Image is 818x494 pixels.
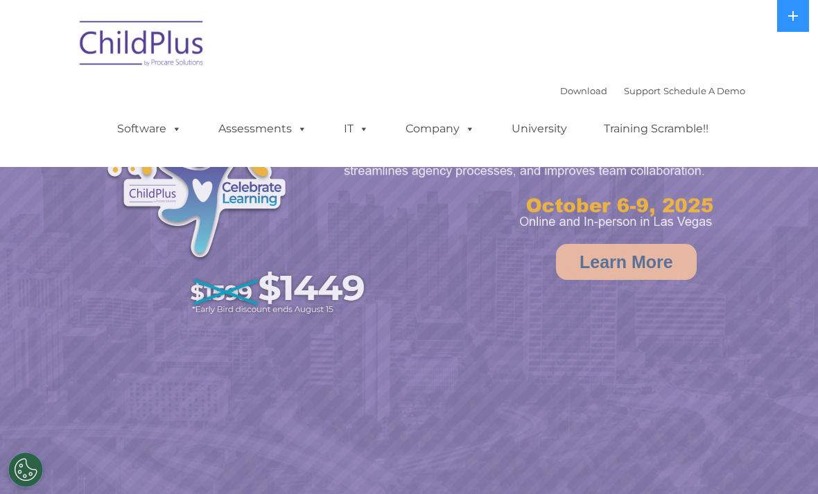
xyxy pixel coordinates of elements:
a: Schedule A Demo [663,85,745,96]
a: Assessments [204,115,321,143]
a: University [498,115,581,143]
font: | [560,85,745,96]
a: Software [103,115,195,143]
iframe: Chat Widget [749,427,818,494]
img: ChildPlus by Procare Solutions [73,11,211,80]
a: Learn More [556,244,697,280]
a: Training Scramble!! [590,115,722,143]
a: Download [560,85,607,96]
a: IT [330,115,383,143]
a: Company [392,115,489,143]
button: Cookies Settings [8,452,43,487]
a: Support [624,85,661,96]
